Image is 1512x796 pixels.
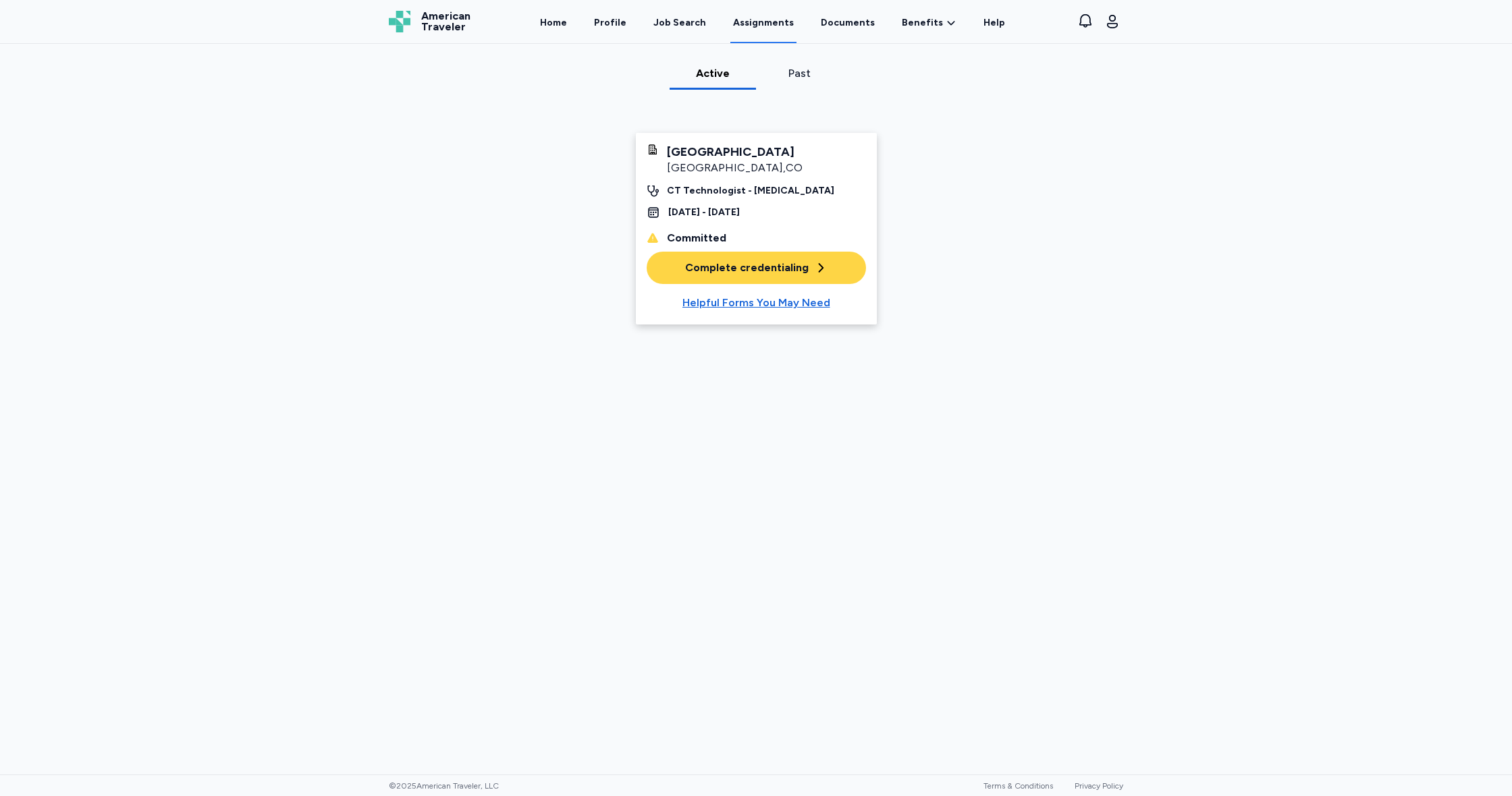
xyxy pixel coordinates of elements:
div: [DATE] - [DATE] [668,206,740,219]
div: Job Search [653,16,706,30]
span: American Traveler [421,11,470,32]
div: Committed [667,230,726,246]
div: [GEOGRAPHIC_DATA] , CO [667,160,803,176]
a: Assignments [730,1,796,43]
a: Privacy Policy [1075,781,1123,791]
div: Past [761,65,837,82]
a: Benefits [902,16,956,30]
span: Benefits [902,16,943,30]
div: Complete credentialing [685,260,828,276]
div: CT Technologist - [MEDICAL_DATA] [667,184,834,198]
button: Helpful Forms You May Need [647,295,866,311]
div: Active [675,65,751,82]
a: Terms & Conditions [983,781,1053,791]
div: Helpful Forms You May Need [682,295,830,311]
div: [GEOGRAPHIC_DATA] [667,144,803,160]
img: Logo [389,11,410,32]
span: © 2025 American Traveler, LLC [389,780,499,791]
button: Complete credentialing [647,252,866,284]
